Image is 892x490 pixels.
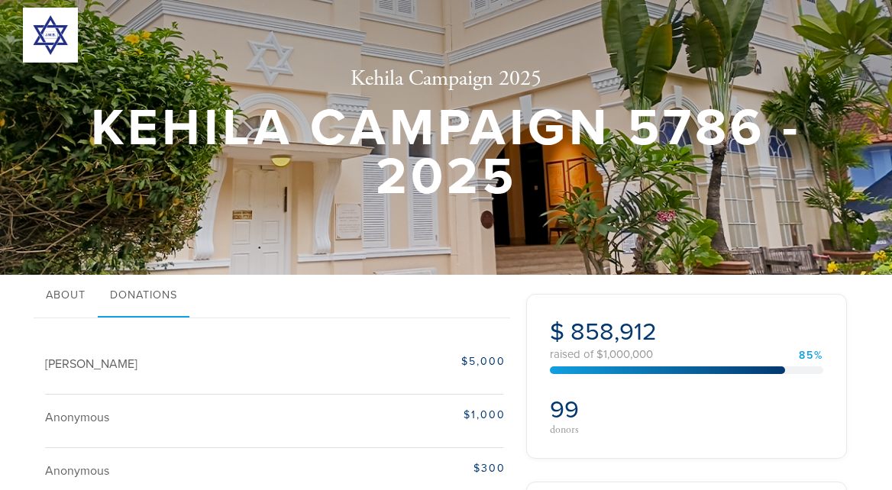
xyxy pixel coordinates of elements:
span: 858,912 [570,318,657,347]
h2: Kehila Campaign 2025 [87,66,805,92]
span: Anonymous [45,463,109,479]
img: 300x300_JWB%20logo.png [23,8,78,63]
span: [PERSON_NAME] [45,356,137,372]
a: About [34,275,98,318]
div: $300 [345,460,506,476]
div: donors [550,424,682,435]
span: Anonymous [45,410,109,425]
h1: Kehila Campaign 5786 - 2025 [87,104,805,202]
a: Donations [98,275,189,318]
div: $1,000 [345,407,506,423]
div: 85% [799,350,823,361]
div: raised of $1,000,000 [550,349,823,360]
span: $ [550,318,564,347]
h2: 99 [550,395,682,424]
div: $5,000 [345,353,506,369]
